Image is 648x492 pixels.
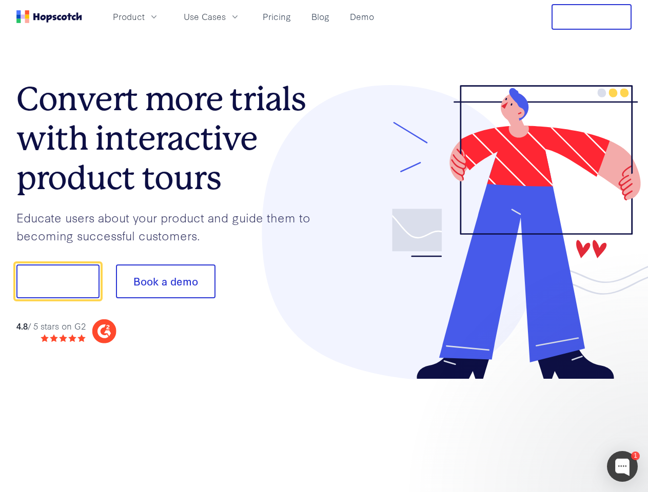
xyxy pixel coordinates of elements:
button: Use Cases [178,8,246,25]
span: Product [113,10,145,23]
h1: Convert more trials with interactive product tours [16,79,324,197]
a: Home [16,10,82,23]
a: Pricing [259,8,295,25]
button: Product [107,8,165,25]
div: / 5 stars on G2 [16,320,86,333]
button: Free Trial [552,4,632,30]
strong: 4.8 [16,320,28,332]
button: Book a demo [116,264,215,298]
a: Blog [307,8,333,25]
button: Show me! [16,264,100,298]
span: Use Cases [184,10,226,23]
a: Demo [346,8,378,25]
div: 1 [631,452,640,460]
p: Educate users about your product and guide them to becoming successful customers. [16,209,324,244]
